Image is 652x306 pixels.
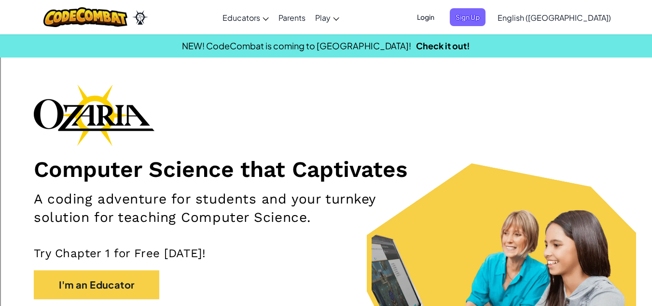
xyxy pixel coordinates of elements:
[411,8,440,26] button: Login
[182,40,411,51] span: NEW! CodeCombat is coming to [GEOGRAPHIC_DATA]!
[416,40,470,51] a: Check it out!
[222,13,260,23] span: Educators
[310,4,344,30] a: Play
[132,10,148,25] img: Ozaria
[34,84,154,146] img: Ozaria branding logo
[274,4,310,30] a: Parents
[34,190,425,227] h2: A coding adventure for students and your turnkey solution for teaching Computer Science.
[315,13,331,23] span: Play
[450,8,486,26] button: Sign Up
[34,156,618,183] h1: Computer Science that Captivates
[43,7,128,27] img: CodeCombat logo
[34,246,618,261] p: Try Chapter 1 for Free [DATE]!
[493,4,616,30] a: English ([GEOGRAPHIC_DATA])
[218,4,274,30] a: Educators
[34,270,159,299] button: I'm an Educator
[498,13,611,23] span: English ([GEOGRAPHIC_DATA])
